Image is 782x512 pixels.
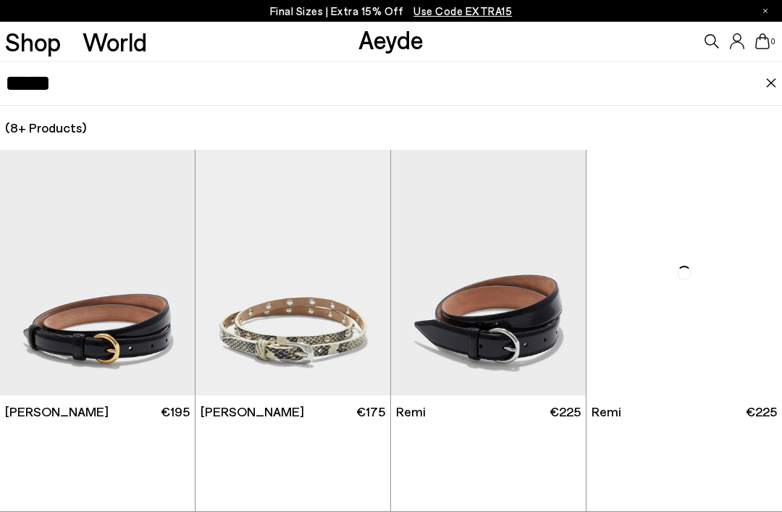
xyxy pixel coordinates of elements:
a: Aeyde [358,24,424,54]
img: Remi Leather Belt [391,150,586,395]
a: 0 [755,33,770,49]
span: €195 [161,403,190,421]
img: close.svg [765,78,777,88]
img: Liam Studded Leather Belt [195,150,390,395]
img: Remi Leather Belt [586,150,782,395]
a: Remi €225 [586,395,782,428]
p: Final Sizes | Extra 15% Off [270,2,513,20]
span: [PERSON_NAME] [5,403,109,421]
a: Remi €225 [391,395,586,428]
span: €225 [746,403,777,421]
span: €175 [356,403,385,421]
span: 0 [770,38,777,46]
span: Navigate to /collections/ss25-final-sizes [413,4,512,17]
span: [PERSON_NAME] [201,403,304,421]
span: Remi [396,403,426,421]
span: €225 [550,403,581,421]
span: Remi [592,403,621,421]
a: World [83,29,147,54]
a: [PERSON_NAME] €175 [195,395,390,428]
a: Shop [5,29,61,54]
